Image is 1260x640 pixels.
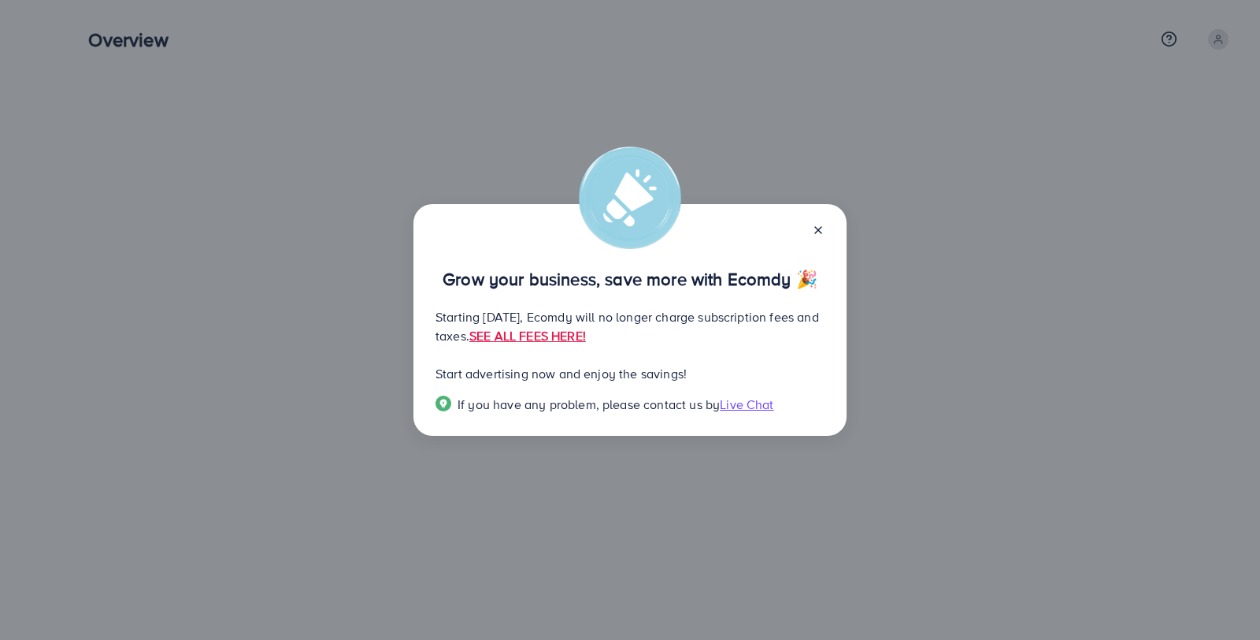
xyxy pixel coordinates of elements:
p: Start advertising now and enjoy the savings! [435,364,825,383]
a: SEE ALL FEES HERE! [469,327,586,344]
img: Popup guide [435,396,451,411]
span: Live Chat [720,396,773,413]
img: alert [579,147,681,249]
span: If you have any problem, please contact us by [458,396,720,413]
p: Starting [DATE], Ecomdy will no longer charge subscription fees and taxes. [435,307,825,345]
p: Grow your business, save more with Ecomdy 🎉 [435,270,825,288]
